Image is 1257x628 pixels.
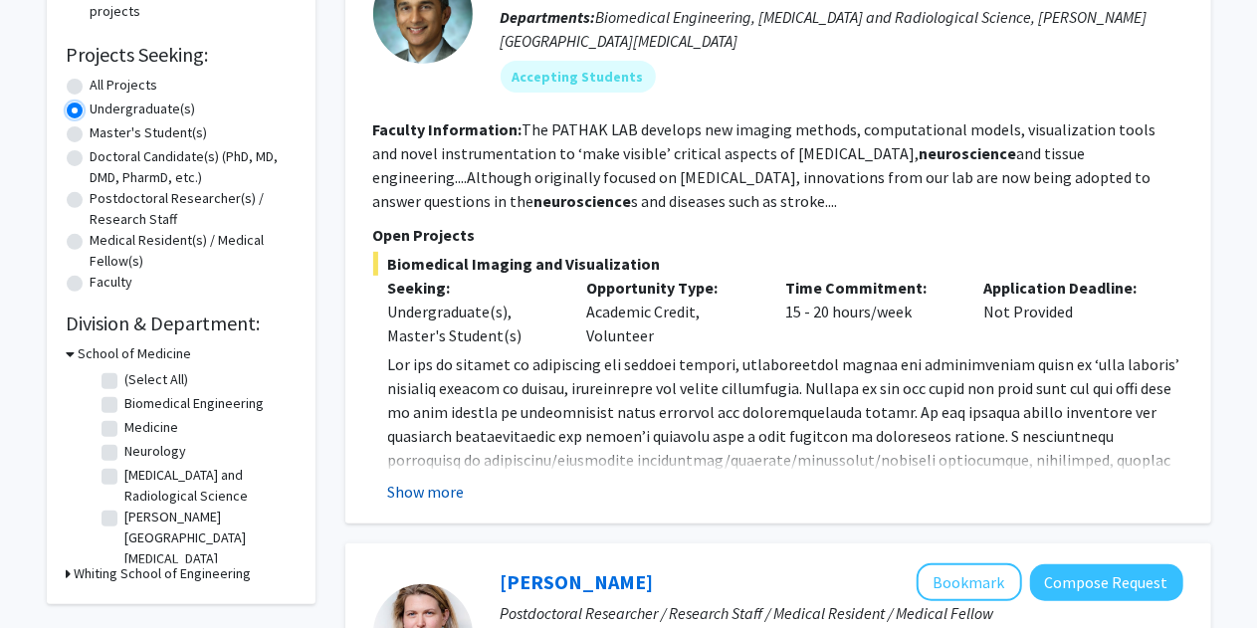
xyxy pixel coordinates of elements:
[373,119,1156,211] fg-read-more: The PATHAK LAB develops new imaging methods, computational models, visualization tools and novel ...
[388,354,1180,589] span: Lor ips do sitamet co adipiscing eli seddoei tempori, utlaboreetdol magnaa eni adminimveniam quis...
[920,143,1017,163] b: neuroscience
[534,191,632,211] b: neuroscience
[501,7,1148,51] span: Biomedical Engineering, [MEDICAL_DATA] and Radiological Science, [PERSON_NAME][GEOGRAPHIC_DATA][M...
[388,276,557,300] p: Seeking:
[125,507,291,569] label: [PERSON_NAME][GEOGRAPHIC_DATA][MEDICAL_DATA]
[917,563,1022,601] button: Add Moira-Phoebe Huet to Bookmarks
[785,276,954,300] p: Time Commitment:
[67,312,296,335] h2: Division & Department:
[91,99,196,119] label: Undergraduate(s)
[91,146,296,188] label: Doctoral Candidate(s) (PhD, MD, DMD, PharmD, etc.)
[91,122,208,143] label: Master's Student(s)
[969,276,1168,347] div: Not Provided
[571,276,770,347] div: Academic Credit, Volunteer
[91,75,158,96] label: All Projects
[125,393,265,414] label: Biomedical Engineering
[91,230,296,272] label: Medical Resident(s) / Medical Fellow(s)
[501,569,654,594] a: [PERSON_NAME]
[770,276,969,347] div: 15 - 20 hours/week
[91,272,133,293] label: Faculty
[586,276,755,300] p: Opportunity Type:
[373,223,1183,247] p: Open Projects
[373,119,523,139] b: Faculty Information:
[1030,564,1183,601] button: Compose Request to Moira-Phoebe Huet
[125,441,187,462] label: Neurology
[125,369,189,390] label: (Select All)
[501,61,656,93] mat-chip: Accepting Students
[67,43,296,67] h2: Projects Seeking:
[501,601,1183,625] p: Postdoctoral Researcher / Research Staff / Medical Resident / Medical Fellow
[373,252,1183,276] span: Biomedical Imaging and Visualization
[15,538,85,613] iframe: Chat
[91,188,296,230] label: Postdoctoral Researcher(s) / Research Staff
[125,465,291,507] label: [MEDICAL_DATA] and Radiological Science
[79,343,192,364] h3: School of Medicine
[125,417,179,438] label: Medicine
[388,480,465,504] button: Show more
[501,7,596,27] b: Departments:
[388,300,557,347] div: Undergraduate(s), Master's Student(s)
[75,563,252,584] h3: Whiting School of Engineering
[984,276,1153,300] p: Application Deadline:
